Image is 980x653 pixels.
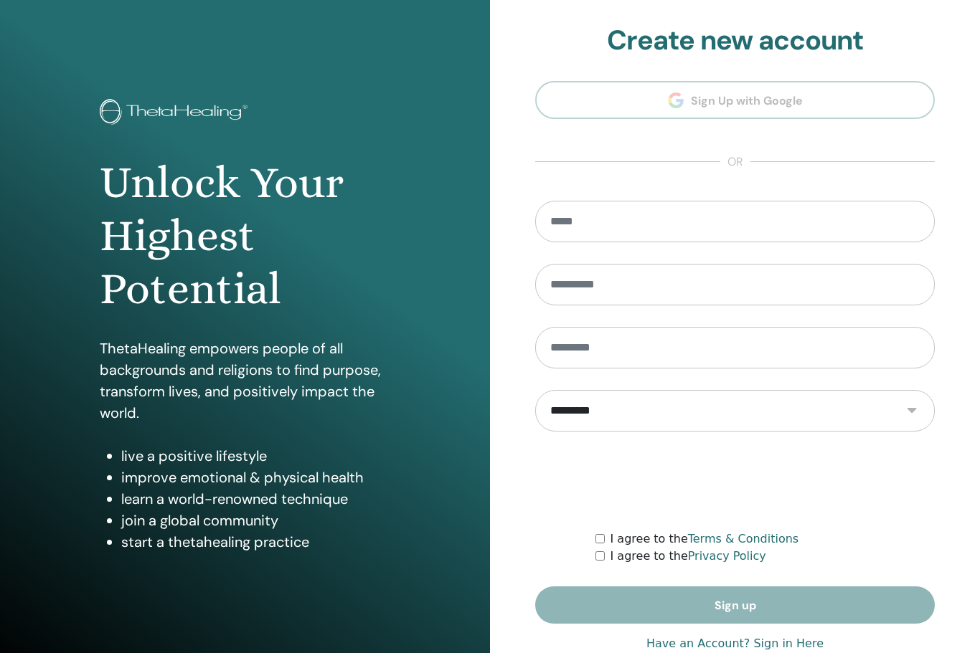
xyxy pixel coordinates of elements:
a: Have an Account? Sign in Here [646,635,824,652]
label: I agree to the [611,530,799,548]
li: live a positive lifestyle [121,445,390,467]
a: Terms & Conditions [688,532,798,545]
h1: Unlock Your Highest Potential [100,156,390,316]
span: or [720,153,750,171]
li: join a global community [121,510,390,531]
li: start a thetahealing practice [121,531,390,553]
p: ThetaHealing empowers people of all backgrounds and religions to find purpose, transform lives, a... [100,338,390,424]
h2: Create new account [535,24,935,57]
li: improve emotional & physical health [121,467,390,488]
a: Privacy Policy [688,549,766,563]
label: I agree to the [611,548,766,565]
li: learn a world-renowned technique [121,488,390,510]
iframe: reCAPTCHA [626,453,844,509]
